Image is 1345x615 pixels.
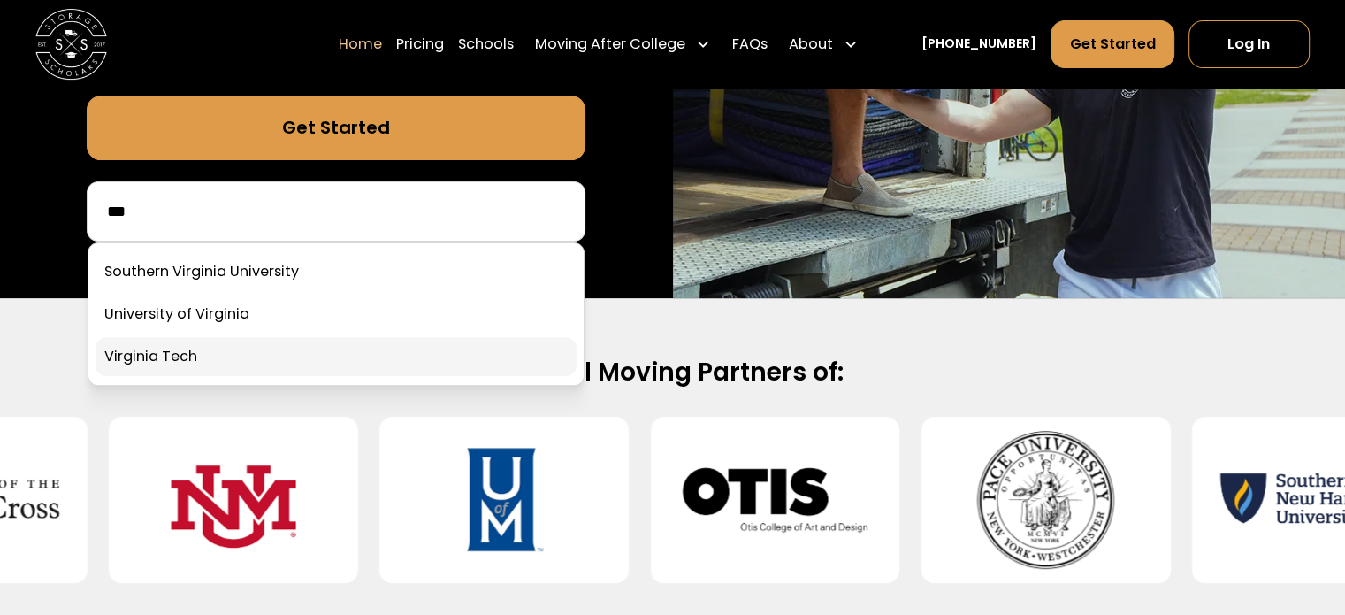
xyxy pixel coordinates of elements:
[1051,20,1173,68] a: Get Started
[921,35,1036,54] a: [PHONE_NUMBER]
[731,19,767,69] a: FAQs
[535,34,685,55] div: Moving After College
[339,19,382,69] a: Home
[35,9,107,81] a: home
[103,356,1242,388] h2: Official Moving Partners of:
[789,34,833,55] div: About
[1188,20,1310,68] a: Log In
[87,96,585,159] a: Get Started
[396,19,444,69] a: Pricing
[137,431,330,569] img: University of New Mexico
[950,431,1142,569] img: Pace University - Pleasantville
[35,9,107,81] img: Storage Scholars main logo
[528,19,717,69] div: Moving After College
[782,19,865,69] div: About
[679,431,872,569] img: Otis College of Art and Design
[458,19,514,69] a: Schools
[409,431,601,569] img: University of Memphis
